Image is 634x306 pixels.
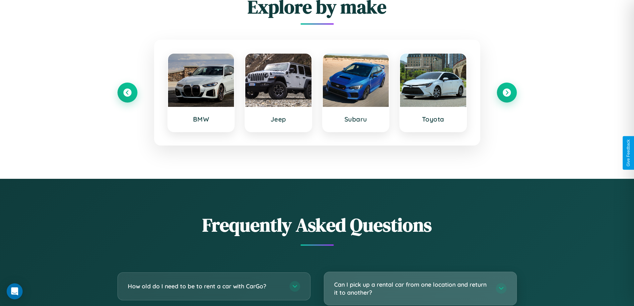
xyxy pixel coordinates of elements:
h3: BMW [175,115,228,123]
h2: Frequently Asked Questions [117,212,517,238]
h3: How old do I need to be to rent a car with CarGo? [128,282,283,290]
h3: Can I pick up a rental car from one location and return it to another? [334,280,489,297]
div: Open Intercom Messenger [7,283,23,299]
div: Give Feedback [626,140,631,166]
h3: Jeep [252,115,305,123]
h3: Toyota [407,115,460,123]
h3: Subaru [329,115,382,123]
